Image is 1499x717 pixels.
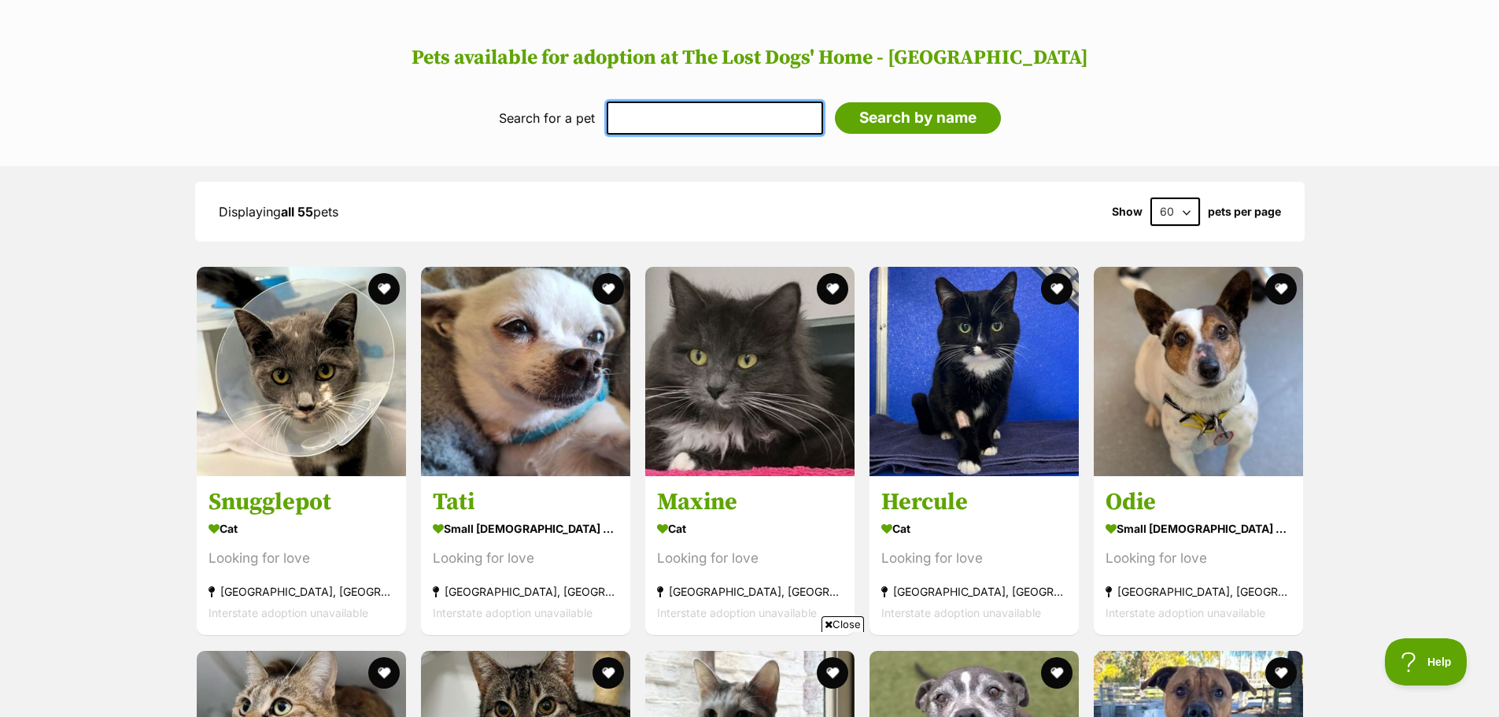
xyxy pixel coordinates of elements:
a: Maxine Cat Looking for love [GEOGRAPHIC_DATA], [GEOGRAPHIC_DATA] Interstate adoption unavailable ... [645,476,855,636]
div: Cat [881,518,1067,541]
img: Hercule [869,267,1079,476]
div: Looking for love [433,549,618,570]
span: Displaying pets [219,204,338,220]
button: favourite [817,273,848,305]
input: Search by name [835,102,1001,134]
div: [GEOGRAPHIC_DATA], [GEOGRAPHIC_DATA] [881,582,1067,603]
img: Maxine [645,267,855,476]
button: favourite [1265,657,1297,689]
h3: Maxine [657,488,843,518]
div: [GEOGRAPHIC_DATA], [GEOGRAPHIC_DATA] [433,582,618,603]
iframe: Advertisement [463,638,1036,709]
a: Snugglepot Cat Looking for love [GEOGRAPHIC_DATA], [GEOGRAPHIC_DATA] Interstate adoption unavaila... [197,476,406,636]
h3: Odie [1106,488,1291,518]
img: Tati [421,267,630,476]
h3: Tati [433,488,618,518]
button: favourite [368,273,400,305]
div: [GEOGRAPHIC_DATA], [GEOGRAPHIC_DATA] [209,582,394,603]
div: [GEOGRAPHIC_DATA], [GEOGRAPHIC_DATA] [1106,582,1291,603]
label: pets per page [1208,205,1281,218]
label: Search for a pet [499,111,595,125]
span: Interstate adoption unavailable [657,607,817,620]
div: Looking for love [881,549,1067,570]
button: favourite [1041,273,1073,305]
div: Looking for love [657,549,843,570]
div: Cat [657,518,843,541]
span: Interstate adoption unavailable [881,607,1041,620]
iframe: Help Scout Beacon - Open [1385,638,1468,686]
span: Interstate adoption unavailable [433,607,593,620]
img: Snugglepot [197,267,406,476]
h3: Snugglepot [209,488,394,518]
div: small [DEMOGRAPHIC_DATA] Dog [433,518,618,541]
span: Interstate adoption unavailable [209,607,368,620]
span: Interstate adoption unavailable [1106,607,1265,620]
span: Close [821,616,864,632]
img: Odie [1094,267,1303,476]
span: Show [1112,205,1143,218]
div: Cat [209,518,394,541]
strong: all 55 [281,204,313,220]
div: [GEOGRAPHIC_DATA], [GEOGRAPHIC_DATA] [657,582,843,603]
h3: Hercule [881,488,1067,518]
div: Looking for love [209,549,394,570]
a: Tati small [DEMOGRAPHIC_DATA] Dog Looking for love [GEOGRAPHIC_DATA], [GEOGRAPHIC_DATA] Interstat... [421,476,630,636]
button: favourite [368,657,400,689]
h2: Pets available for adoption at The Lost Dogs' Home - [GEOGRAPHIC_DATA] [16,46,1483,70]
div: Looking for love [1106,549,1291,570]
a: Hercule Cat Looking for love [GEOGRAPHIC_DATA], [GEOGRAPHIC_DATA] Interstate adoption unavailable... [869,476,1079,636]
a: Odie small [DEMOGRAPHIC_DATA] Dog Looking for love [GEOGRAPHIC_DATA], [GEOGRAPHIC_DATA] Interstat... [1094,476,1303,636]
div: small [DEMOGRAPHIC_DATA] Dog [1106,518,1291,541]
button: favourite [1265,273,1297,305]
button: favourite [593,273,624,305]
button: favourite [1041,657,1073,689]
